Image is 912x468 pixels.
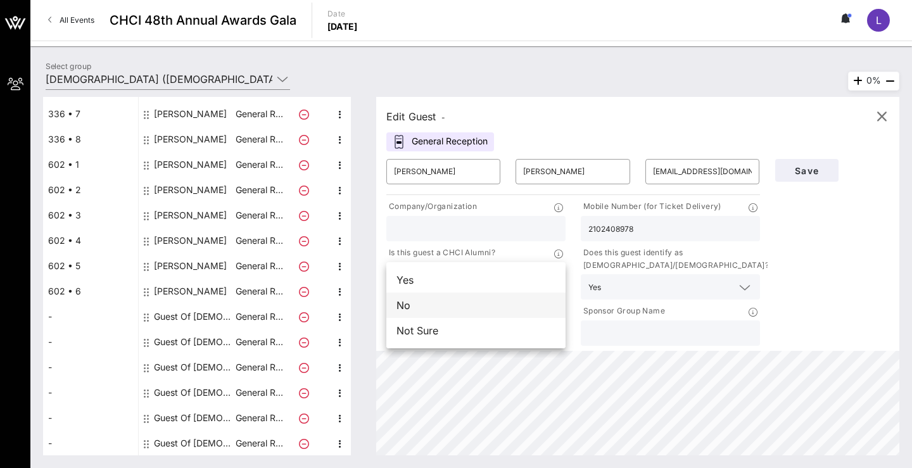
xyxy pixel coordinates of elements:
[581,274,760,300] div: Yes
[588,283,601,292] div: Yes
[43,329,138,355] div: -
[775,159,839,182] button: Save
[523,161,622,182] input: Last Name*
[43,355,138,380] div: -
[867,9,890,32] div: L
[43,152,138,177] div: 602 • 1
[154,431,234,456] div: Guest Of National Education Association
[234,152,284,177] p: General R…
[785,165,828,176] span: Save
[327,8,358,20] p: Date
[234,329,284,355] p: General R…
[110,11,296,30] span: CHCI 48th Annual Awards Gala
[386,132,494,151] div: General Reception
[581,200,721,213] p: Mobile Number (for Ticket Delivery)
[848,72,899,91] div: 0%
[154,228,227,253] div: Susana O'Daniel
[154,279,227,304] div: Hilario Benzon
[154,304,234,329] div: Guest Of National Education Association
[43,304,138,329] div: -
[154,405,234,431] div: Guest Of National Education Association
[581,246,769,272] p: Does this guest identify as [DEMOGRAPHIC_DATA]/[DEMOGRAPHIC_DATA]?
[43,177,138,203] div: 602 • 2
[386,246,495,260] p: Is this guest a CHCI Alumni?
[154,152,227,177] div: Katrina Mendiola
[43,203,138,228] div: 602 • 3
[154,127,227,152] div: Kim Trinca
[43,127,138,152] div: 336 • 8
[154,329,234,355] div: Guest Of National Education Association
[386,293,566,318] div: No
[41,10,102,30] a: All Events
[234,405,284,431] p: General R…
[327,20,358,33] p: [DATE]
[386,200,477,213] p: Company/Organization
[234,431,284,456] p: General R…
[386,267,566,293] div: Yes
[234,127,284,152] p: General R…
[46,61,91,71] label: Select group
[154,355,234,380] div: Guest Of National Education Association
[234,253,284,279] p: General R…
[60,15,94,25] span: All Events
[234,355,284,380] p: General R…
[43,380,138,405] div: -
[43,253,138,279] div: 602 • 5
[234,101,284,127] p: General R…
[43,405,138,431] div: -
[154,177,227,203] div: Miguel Gonzalez
[386,318,566,343] div: Not Sure
[154,203,227,228] div: Kristofer Garcia
[43,279,138,304] div: 602 • 6
[43,431,138,456] div: -
[876,14,882,27] span: L
[234,279,284,304] p: General R…
[43,228,138,253] div: 602 • 4
[154,101,227,127] div: Rocio Inclan
[441,113,445,122] span: -
[234,228,284,253] p: General R…
[653,161,752,182] input: Email*
[581,305,665,318] p: Sponsor Group Name
[234,203,284,228] p: General R…
[234,304,284,329] p: General R…
[234,177,284,203] p: General R…
[386,108,445,125] div: Edit Guest
[394,161,493,182] input: First Name*
[154,253,227,279] div: Nico Ballon
[154,380,234,405] div: Guest Of National Education Association
[43,101,138,127] div: 336 • 7
[234,380,284,405] p: General R…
